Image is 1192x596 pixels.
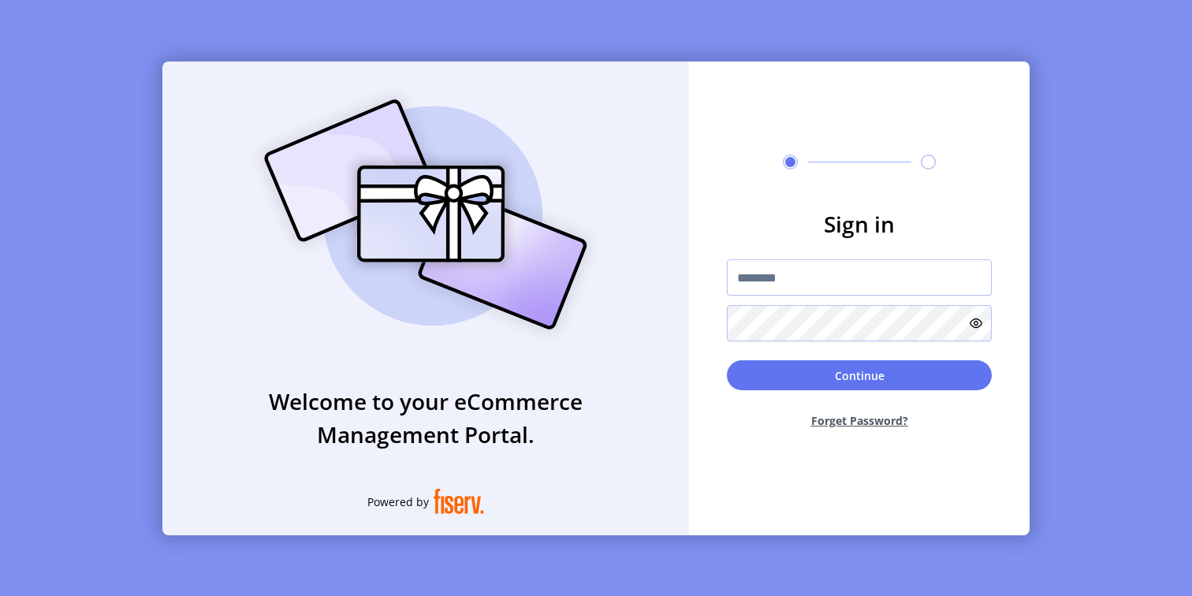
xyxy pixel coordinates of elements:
[727,207,992,240] h3: Sign in
[240,82,611,347] img: card_Illustration.svg
[367,494,429,510] span: Powered by
[727,360,992,390] button: Continue
[162,385,689,451] h3: Welcome to your eCommerce Management Portal.
[727,400,992,441] button: Forget Password?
